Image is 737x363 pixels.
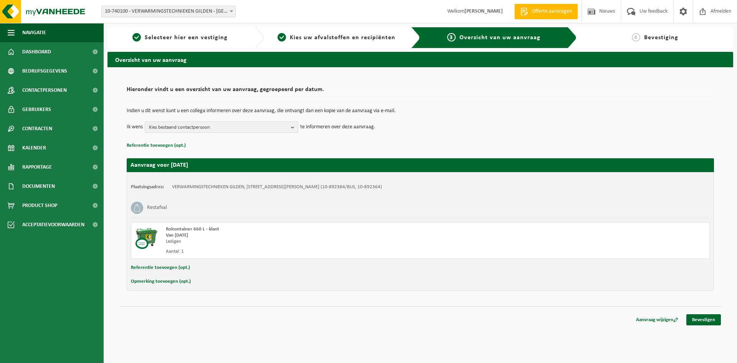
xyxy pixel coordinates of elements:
[166,249,451,255] div: Aantal: 1
[172,184,382,190] td: VERWARMINGSTECHNIEKEN GILDEN, [STREET_ADDRESS][PERSON_NAME] (10-892364/BUS, 10-892364)
[268,33,405,42] a: 2Kies uw afvalstoffen en recipiënten
[630,314,684,325] a: Aanvraag wijzigen
[22,157,52,177] span: Rapportage
[166,233,188,238] strong: Van [DATE]
[147,202,167,214] h3: Restafval
[632,33,640,41] span: 4
[131,263,190,273] button: Referentie toevoegen (opt.)
[101,6,236,17] span: 10-740100 - VERWARMINGSTECHNIEKEN GILDEN - BLANKENBERGE
[22,100,51,119] span: Gebruikers
[22,119,52,138] span: Contracten
[22,196,57,215] span: Product Shop
[102,6,235,17] span: 10-740100 - VERWARMINGSTECHNIEKEN GILDEN - BLANKENBERGE
[447,33,456,41] span: 3
[22,23,46,42] span: Navigatie
[145,35,228,41] span: Selecteer hier een vestiging
[22,61,67,81] span: Bedrijfsgegevens
[22,42,51,61] span: Dashboard
[132,33,141,41] span: 1
[22,215,84,234] span: Acceptatievoorwaarden
[131,184,164,189] strong: Plaatsingsadres:
[464,8,503,14] strong: [PERSON_NAME]
[514,4,578,19] a: Offerte aanvragen
[149,122,288,133] span: Kies bestaand contactpersoon
[131,277,191,287] button: Opmerking toevoegen (opt.)
[644,35,678,41] span: Bevestiging
[300,121,375,133] p: te informeren over deze aanvraag.
[111,33,249,42] a: 1Selecteer hier een vestiging
[22,177,55,196] span: Documenten
[290,35,395,41] span: Kies uw afvalstoffen en recipiënten
[127,141,186,151] button: Referentie toevoegen (opt.)
[127,86,714,97] h2: Hieronder vindt u een overzicht van uw aanvraag, gegroepeerd per datum.
[166,239,451,245] div: Ledigen
[145,121,298,133] button: Kies bestaand contactpersoon
[127,121,143,133] p: Ik wens
[127,108,714,114] p: Indien u dit wenst kunt u een collega informeren over deze aanvraag, die ontvangt dan een kopie v...
[107,52,733,67] h2: Overzicht van uw aanvraag
[131,162,188,168] strong: Aanvraag voor [DATE]
[22,81,67,100] span: Contactpersonen
[166,227,219,232] span: Rolcontainer 660 L - klant
[22,138,46,157] span: Kalender
[278,33,286,41] span: 2
[686,314,721,325] a: Bevestigen
[135,226,158,249] img: WB-0660-CU.png
[459,35,540,41] span: Overzicht van uw aanvraag
[530,8,574,15] span: Offerte aanvragen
